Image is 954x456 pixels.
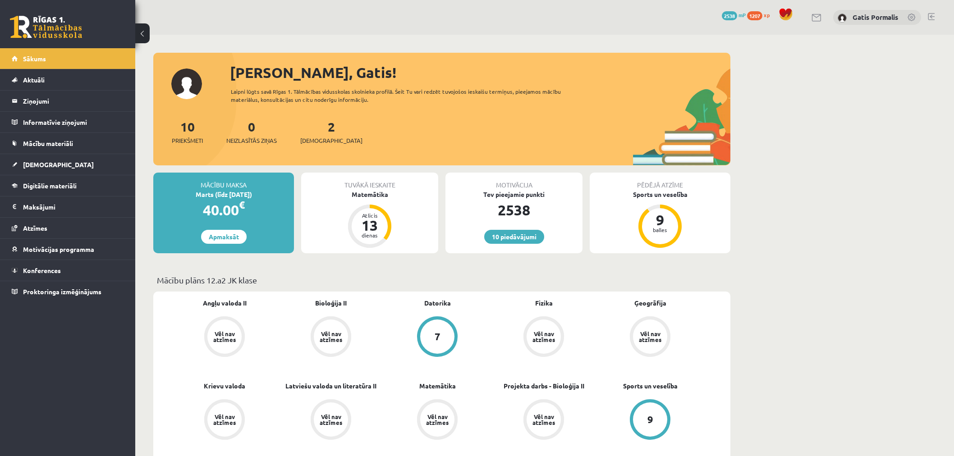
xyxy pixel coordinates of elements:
[597,316,703,359] a: Vēl nav atzīmes
[623,381,678,391] a: Sports un veselība
[300,136,362,145] span: [DEMOGRAPHIC_DATA]
[491,316,597,359] a: Vēl nav atzīmes
[445,190,582,199] div: Tev pieejamie punkti
[23,245,94,253] span: Motivācijas programma
[597,399,703,442] a: 9
[278,399,384,442] a: Vēl nav atzīmes
[212,414,237,425] div: Vēl nav atzīmes
[171,399,278,442] a: Vēl nav atzīmes
[315,298,347,308] a: Bioloģija II
[590,173,730,190] div: Pēdējā atzīme
[153,173,294,190] div: Mācību maksa
[226,119,277,145] a: 0Neizlasītās ziņas
[634,298,666,308] a: Ģeogrāfija
[231,87,577,104] div: Laipni lūgts savā Rīgas 1. Tālmācības vidusskolas skolnieka profilā. Šeit Tu vari redzēt tuvojošo...
[12,48,124,69] a: Sākums
[838,14,847,23] img: Gatis Pormalis
[285,381,376,391] a: Latviešu valoda un literatūra II
[23,224,47,232] span: Atzīmes
[153,199,294,221] div: 40.00
[12,281,124,302] a: Proktoringa izmēģinājums
[157,274,727,286] p: Mācību plāns 12.a2 JK klase
[23,139,73,147] span: Mācību materiāli
[23,91,124,111] legend: Ziņojumi
[535,298,553,308] a: Fizika
[722,11,746,18] a: 2538 mP
[484,230,544,244] a: 10 piedāvājumi
[12,175,124,196] a: Digitālie materiāli
[531,331,556,342] div: Vēl nav atzīmes
[201,230,247,244] a: Apmaksāt
[23,182,77,190] span: Digitālie materiāli
[318,331,344,342] div: Vēl nav atzīmes
[278,316,384,359] a: Vēl nav atzīmes
[203,298,247,308] a: Angļu valoda II
[435,332,440,342] div: 7
[356,213,383,218] div: Atlicis
[12,196,124,217] a: Maksājumi
[384,316,491,359] a: 7
[12,260,124,281] a: Konferences
[23,112,124,132] legend: Informatīvie ziņojumi
[10,16,82,38] a: Rīgas 1. Tālmācības vidusskola
[23,160,94,169] span: [DEMOGRAPHIC_DATA]
[12,154,124,175] a: [DEMOGRAPHIC_DATA]
[23,266,61,274] span: Konferences
[301,190,438,199] div: Matemātika
[212,331,237,342] div: Vēl nav atzīmes
[204,381,245,391] a: Krievu valoda
[504,381,584,391] a: Projekta darbs - Bioloģija II
[23,287,101,296] span: Proktoringa izmēģinājums
[12,112,124,132] a: Informatīvie ziņojumi
[230,62,730,83] div: [PERSON_NAME], Gatis!
[23,196,124,217] legend: Maksājumi
[419,381,456,391] a: Matemātika
[424,298,451,308] a: Datorika
[445,173,582,190] div: Motivācija
[226,136,277,145] span: Neizlasītās ziņas
[23,76,45,84] span: Aktuāli
[239,198,245,211] span: €
[531,414,556,425] div: Vēl nav atzīmes
[153,190,294,199] div: Marts (līdz [DATE])
[300,119,362,145] a: 2[DEMOGRAPHIC_DATA]
[425,414,450,425] div: Vēl nav atzīmes
[172,119,203,145] a: 10Priekšmeti
[647,415,653,424] div: 9
[590,190,730,249] a: Sports un veselība 9 balles
[853,13,898,22] a: Gatis Pormalis
[12,218,124,238] a: Atzīmes
[722,11,737,20] span: 2538
[747,11,762,20] span: 1207
[738,11,746,18] span: mP
[301,190,438,249] a: Matemātika Atlicis 13 dienas
[747,11,774,18] a: 1207 xp
[590,190,730,199] div: Sports un veselība
[356,233,383,238] div: dienas
[491,399,597,442] a: Vēl nav atzīmes
[764,11,770,18] span: xp
[647,213,674,227] div: 9
[12,239,124,260] a: Motivācijas programma
[23,55,46,63] span: Sākums
[301,173,438,190] div: Tuvākā ieskaite
[647,227,674,233] div: balles
[445,199,582,221] div: 2538
[171,316,278,359] a: Vēl nav atzīmes
[318,414,344,425] div: Vēl nav atzīmes
[384,399,491,442] a: Vēl nav atzīmes
[638,331,663,342] div: Vēl nav atzīmes
[356,218,383,233] div: 13
[172,136,203,145] span: Priekšmeti
[12,91,124,111] a: Ziņojumi
[12,133,124,154] a: Mācību materiāli
[12,69,124,90] a: Aktuāli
